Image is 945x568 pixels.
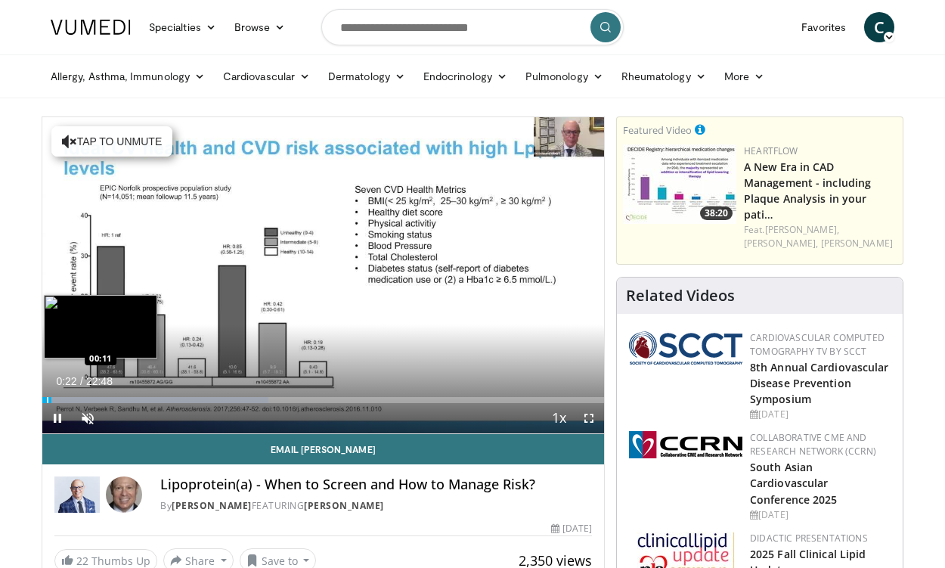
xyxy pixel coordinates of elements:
[623,144,736,224] img: 738d0e2d-290f-4d89-8861-908fb8b721dc.150x105_q85_crop-smart_upscale.jpg
[106,476,142,513] img: Avatar
[612,61,715,92] a: Rheumatology
[76,554,88,568] span: 22
[214,61,319,92] a: Cardiovascular
[42,403,73,433] button: Pause
[225,12,295,42] a: Browse
[140,12,225,42] a: Specialties
[73,403,103,433] button: Unmute
[80,375,83,387] span: /
[321,9,624,45] input: Search topics, interventions
[750,508,891,522] div: [DATE]
[864,12,894,42] a: C
[160,499,592,513] div: By FEATURING
[160,476,592,493] h4: Lipoprotein(a) - When to Screen and How to Manage Risk?
[574,403,604,433] button: Fullscreen
[414,61,516,92] a: Endocrinology
[42,61,214,92] a: Allergy, Asthma, Immunology
[623,144,736,224] a: 38:20
[51,20,131,35] img: VuMedi Logo
[744,144,798,157] a: Heartflow
[42,434,604,464] a: Email [PERSON_NAME]
[54,476,100,513] img: Dr. Robert S. Rosenson
[744,237,818,250] a: [PERSON_NAME],
[42,397,604,403] div: Progress Bar
[172,499,252,512] a: [PERSON_NAME]
[792,12,855,42] a: Favorites
[626,287,735,305] h4: Related Videos
[765,223,839,236] a: [PERSON_NAME],
[744,160,871,222] a: A New Era in CAD Management - including Plaque Analysis in your pati…
[42,117,604,434] video-js: Video Player
[700,206,733,220] span: 38:20
[750,460,838,506] a: South Asian Cardiovascular Conference 2025
[319,61,414,92] a: Dermatology
[86,375,113,387] span: 22:48
[715,61,773,92] a: More
[51,126,172,157] button: Tap to unmute
[744,223,897,250] div: Feat.
[629,431,742,458] img: a04ee3ba-8487-4636-b0fb-5e8d268f3737.png.150x105_q85_autocrop_double_scale_upscale_version-0.2.png
[544,403,574,433] button: Playback Rate
[56,375,76,387] span: 0:22
[821,237,893,250] a: [PERSON_NAME]
[629,331,742,365] img: 51a70120-4f25-49cc-93a4-67582377e75f.png.150x105_q85_autocrop_double_scale_upscale_version-0.2.png
[304,499,384,512] a: [PERSON_NAME]
[623,123,692,137] small: Featured Video
[750,532,891,545] div: Didactic Presentations
[750,331,885,358] a: Cardiovascular Computed Tomography TV by SCCT
[750,360,889,406] a: 8th Annual Cardiovascular Disease Prevention Symposium
[44,295,157,358] img: image.jpeg
[750,431,876,458] a: Collaborative CME and Research Network (CCRN)
[551,522,592,535] div: [DATE]
[516,61,612,92] a: Pulmonology
[750,408,891,421] div: [DATE]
